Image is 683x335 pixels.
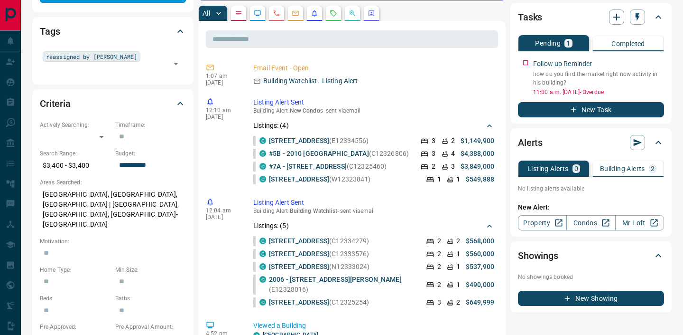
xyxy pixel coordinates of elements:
p: 3 [451,162,455,172]
p: (N12333024) [269,262,370,272]
p: Building Watchlist - Listing Alert [263,76,358,86]
a: [STREET_ADDRESS] [269,175,329,183]
h2: Tasks [518,10,542,25]
p: $490,000 [466,280,494,290]
p: All [203,10,210,17]
span: New Condos [290,107,323,114]
span: reassigned by [PERSON_NAME] [46,52,137,61]
svg: Listing Alerts [311,10,318,17]
p: Areas Searched: [40,178,186,187]
svg: Requests [330,10,337,17]
span: Building Watchlist [290,208,337,214]
p: Listings: ( 4 ) [253,121,289,131]
p: 2 [451,136,455,146]
p: $1,149,900 [461,136,494,146]
div: Criteria [40,92,186,115]
h2: Criteria [40,96,71,111]
div: Tags [40,20,186,43]
div: condos.ca [259,137,266,144]
div: Tasks [518,6,664,29]
h2: Showings [518,248,558,263]
p: [DATE] [206,214,239,220]
p: (C12325460) [269,162,387,172]
p: 1:07 am [206,73,239,79]
p: Budget: [115,149,186,158]
div: Listings: (4) [253,117,494,134]
p: 1 [566,40,570,47]
h2: Alerts [518,135,543,150]
p: Listing Alert Sent [253,198,494,208]
div: condos.ca [259,163,266,170]
p: $3,849,000 [461,162,494,172]
p: [DATE] [206,114,239,120]
h2: Tags [40,24,60,39]
p: No listing alerts available [518,184,664,193]
div: condos.ca [259,176,266,182]
svg: Lead Browsing Activity [254,10,261,17]
p: 11:00 a.m. [DATE] - Overdue [533,88,664,96]
div: Alerts [518,131,664,154]
button: New Task [518,102,664,117]
div: condos.ca [259,250,266,257]
p: 12:04 am [206,207,239,214]
div: condos.ca [259,299,266,306]
p: Search Range: [40,149,111,158]
p: 1 [456,262,460,272]
p: $3,400 - $3,400 [40,158,111,173]
p: 2 [651,165,655,172]
p: $568,000 [466,236,494,246]
div: condos.ca [259,276,266,283]
p: [DATE] [206,79,239,86]
p: 0 [574,165,578,172]
a: [STREET_ADDRESS] [269,137,329,144]
div: Showings [518,244,664,267]
p: Building Alert : - sent via email [253,107,494,114]
p: (C12333576) [269,249,369,259]
p: $560,000 [466,249,494,259]
p: 2 [437,249,441,259]
button: Open [169,57,183,70]
a: [STREET_ADDRESS] [269,237,329,245]
p: 3 [432,149,435,159]
svg: Agent Actions [368,10,375,17]
svg: Calls [273,10,280,17]
div: condos.ca [259,263,266,270]
p: 4 [451,149,455,159]
p: 1 [456,174,460,184]
p: (E12334556) [269,136,369,146]
p: how do you find the market right now activity in his building? [533,70,664,87]
p: Email Event - Open [253,63,494,73]
p: Follow up Reminder [533,59,592,69]
p: 12:10 am [206,107,239,114]
p: $549,888 [466,174,494,184]
p: Motivation: [40,237,186,246]
p: Actively Searching: [40,121,111,129]
p: (W12323841) [269,174,371,184]
p: 2 [456,297,460,307]
a: [STREET_ADDRESS] [269,263,329,270]
a: Property [518,215,567,230]
p: $537,900 [466,262,494,272]
a: Mr.Loft [615,215,664,230]
svg: Emails [292,10,299,17]
p: 2 [437,236,441,246]
div: condos.ca [259,238,266,244]
p: [GEOGRAPHIC_DATA], [GEOGRAPHIC_DATA], [GEOGRAPHIC_DATA] | [GEOGRAPHIC_DATA], [GEOGRAPHIC_DATA], [... [40,187,186,232]
p: Building Alert : - sent via email [253,208,494,214]
div: condos.ca [259,150,266,157]
a: #7A - [STREET_ADDRESS] [269,163,347,170]
p: 2 [432,162,435,172]
p: 3 [437,297,441,307]
button: New Showing [518,291,664,306]
p: 1 [456,280,460,290]
p: Listing Alert Sent [253,97,494,107]
p: (C12325254) [269,297,369,307]
svg: Notes [235,10,242,17]
a: 2006 - [STREET_ADDRESS][PERSON_NAME] [269,276,402,283]
p: (E12328016) [269,275,416,295]
p: Home Type: [40,266,111,274]
p: 1 [456,249,460,259]
svg: Opportunities [349,10,356,17]
p: Min Size: [115,266,186,274]
a: #5B - 2010 [GEOGRAPHIC_DATA] [269,150,369,157]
